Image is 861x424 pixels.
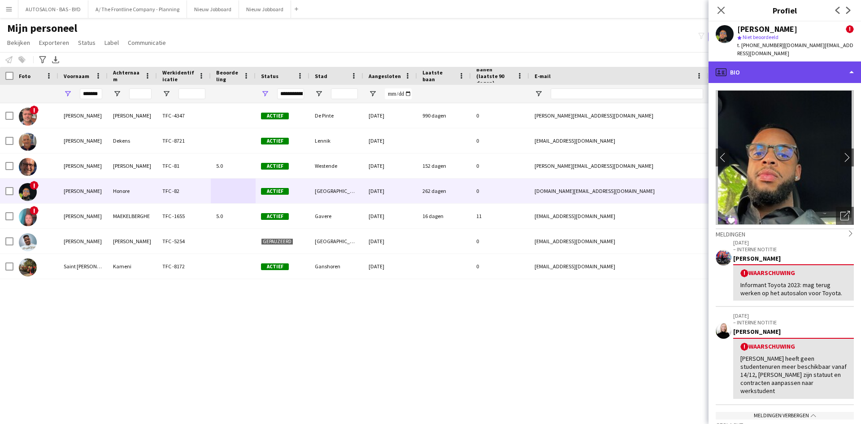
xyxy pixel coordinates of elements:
span: Foto [19,73,30,79]
div: [PERSON_NAME][EMAIL_ADDRESS][DOMAIN_NAME] [529,153,709,178]
input: Stad Filter Invoer [331,88,358,99]
span: E-mail [535,73,551,79]
div: [PERSON_NAME] [58,229,108,254]
div: [DATE] [363,103,417,128]
div: [EMAIL_ADDRESS][DOMAIN_NAME] [529,229,709,254]
img: Crew avatar of foto [716,90,854,225]
img: patrick de potter [19,108,37,126]
div: Informant Toyota 2023: mag terug werken op het autosalon voor Toyota. [740,281,847,297]
div: TFC -82 [157,179,211,203]
div: TFC -81 [157,153,211,178]
input: Werkidentificatie Filter Invoer [178,88,205,99]
div: [PERSON_NAME] [733,328,854,336]
div: Gavere [309,204,363,228]
div: 5.0 [211,153,256,178]
span: Achternaam [113,69,141,83]
button: Open Filtermenu [64,90,72,98]
div: 0 [471,254,529,279]
button: Open Filtermenu [113,90,121,98]
span: Communicatie [128,39,166,47]
button: Open Filtermenu [261,90,269,98]
span: ! [846,25,854,33]
button: Open Filtermenu [162,90,170,98]
div: 152 dagen [417,153,471,178]
span: Gepauzeerd [261,238,293,245]
div: TFC -4347 [157,103,211,128]
span: Stad [315,73,327,79]
span: Status [78,39,96,47]
div: Bio [709,61,861,83]
a: Bekijken [4,37,34,48]
div: [PERSON_NAME] [733,254,854,262]
h3: Profiel [709,4,861,16]
div: [PERSON_NAME] [108,103,157,128]
div: 5.0 [211,204,256,228]
span: Actief [261,188,289,195]
input: E-mail Filter Invoer [551,88,703,99]
div: [PERSON_NAME] [108,153,157,178]
div: [PERSON_NAME] [58,103,108,128]
div: [GEOGRAPHIC_DATA] [309,229,363,254]
input: Achternaam Filter Invoer [129,88,152,99]
div: Kameni [108,254,157,279]
img: patrick moukoko ben [19,233,37,251]
div: 0 [471,128,529,153]
button: A/ The Frontline Company - Planning [88,0,187,18]
div: [GEOGRAPHIC_DATA][PERSON_NAME] [309,179,363,203]
button: Open Filtermenu [369,90,377,98]
div: Foto's pop-up openen [836,207,854,225]
span: Aangesloten [369,73,401,79]
span: Laatste baan [422,69,455,83]
img: Patrick Honore [19,183,37,201]
div: Westende [309,153,363,178]
div: Meldingen [716,228,854,238]
p: – INTERNE NOTITIE [733,246,854,253]
div: [DATE] [363,204,417,228]
div: [EMAIL_ADDRESS][DOMAIN_NAME] [529,254,709,279]
span: ! [30,181,39,190]
input: Voornaam Filter Invoer [80,88,102,99]
div: De Pinte [309,103,363,128]
span: Beoordeling [216,69,239,83]
span: Werkidentificatie [162,69,195,83]
span: Actief [261,138,289,144]
div: [PERSON_NAME] [58,128,108,153]
button: Nieuw Jobboard [239,0,291,18]
p: [DATE] [733,312,854,319]
button: Nieuw Jobboard [187,0,239,18]
div: TFC -8172 [157,254,211,279]
div: Lennik [309,128,363,153]
a: Communicatie [124,37,170,48]
span: Label [104,39,119,47]
div: MAEKELBERGHE [108,204,157,228]
div: Waarschuwing [740,342,847,351]
button: Open Filtermenu [315,90,323,98]
div: [DATE] [363,229,417,254]
span: Actief [261,263,289,270]
div: [DATE] [363,153,417,178]
a: Label [101,37,122,48]
span: Status [261,73,278,79]
div: Meldingen verbergen [716,412,854,420]
img: Patrick Dekens [19,133,37,151]
img: Patrick MAEKELBERGHE [19,208,37,226]
span: | [DOMAIN_NAME][EMAIL_ADDRESS][DOMAIN_NAME] [737,42,853,57]
p: [DATE] [733,239,854,246]
div: [DATE] [363,179,417,203]
div: Waarschuwing [740,269,847,277]
p: – INTERNE NOTITIE [733,319,854,326]
span: Banen (laatste 90 dagen) [476,66,513,86]
div: [PERSON_NAME] heeft geen studentenuren meer beschikbaar vanaf 14/12, [PERSON_NAME] zijn statuut e... [740,354,847,395]
div: [PERSON_NAME] [58,204,108,228]
div: [DATE] [363,128,417,153]
div: [EMAIL_ADDRESS][DOMAIN_NAME] [529,128,709,153]
span: ! [30,105,39,114]
span: ! [740,343,748,351]
a: Status [74,37,99,48]
button: AUTOSALON - BAS - BYD [18,0,88,18]
span: Bekijken [7,39,30,47]
span: Voornaam [64,73,89,79]
div: TFC -5254 [157,229,211,254]
img: Patrick Driessen [19,158,37,176]
span: ! [740,269,748,277]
